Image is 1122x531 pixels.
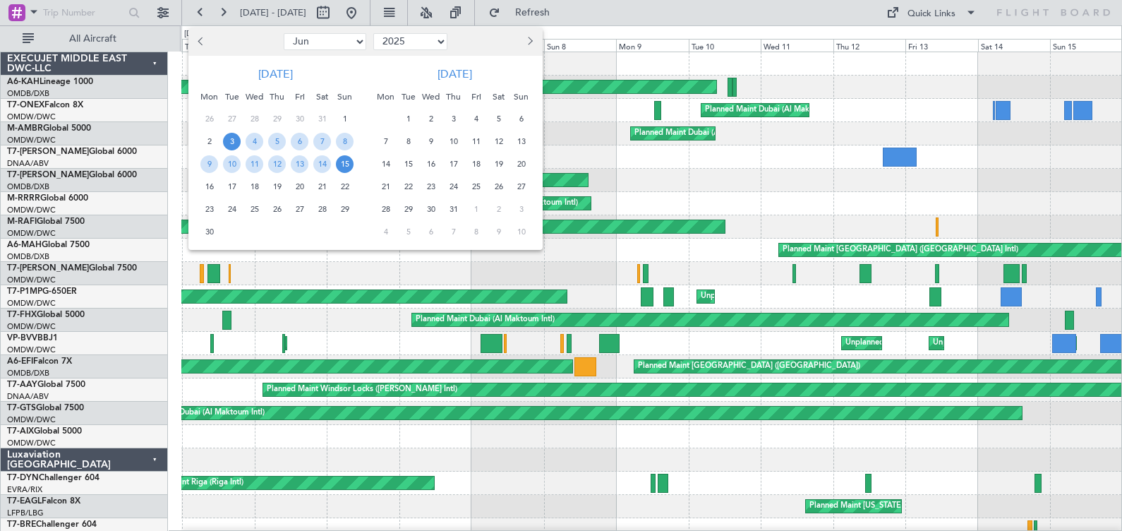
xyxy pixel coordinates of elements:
[510,108,533,131] div: 6-7-2025
[291,201,308,218] span: 27
[221,198,243,221] div: 24-6-2025
[291,133,308,150] span: 6
[243,153,266,176] div: 11-6-2025
[375,85,397,108] div: Mon
[510,131,533,153] div: 13-7-2025
[399,155,417,173] span: 15
[442,131,465,153] div: 10-7-2025
[397,108,420,131] div: 1-7-2025
[313,178,331,196] span: 21
[243,131,266,153] div: 4-6-2025
[490,201,507,218] span: 2
[221,153,243,176] div: 10-6-2025
[313,133,331,150] span: 7
[445,133,462,150] span: 10
[223,201,241,218] span: 24
[336,201,354,218] span: 29
[289,176,311,198] div: 20-6-2025
[311,108,334,131] div: 31-5-2025
[377,155,394,173] span: 14
[467,223,485,241] span: 8
[510,153,533,176] div: 20-7-2025
[268,110,286,128] span: 29
[373,33,447,50] select: Select year
[221,108,243,131] div: 27-5-2025
[334,131,356,153] div: 8-6-2025
[311,131,334,153] div: 7-6-2025
[200,223,218,241] span: 30
[198,198,221,221] div: 23-6-2025
[246,155,263,173] span: 11
[289,108,311,131] div: 30-5-2025
[445,201,462,218] span: 31
[200,178,218,196] span: 16
[488,131,510,153] div: 12-7-2025
[243,108,266,131] div: 28-5-2025
[198,176,221,198] div: 16-6-2025
[375,221,397,244] div: 4-8-2025
[465,198,488,221] div: 1-8-2025
[334,176,356,198] div: 22-6-2025
[442,221,465,244] div: 7-8-2025
[200,155,218,173] span: 9
[420,153,442,176] div: 16-7-2025
[221,131,243,153] div: 3-6-2025
[488,176,510,198] div: 26-7-2025
[467,178,485,196] span: 25
[442,153,465,176] div: 17-7-2025
[221,85,243,108] div: Tue
[200,133,218,150] span: 2
[445,223,462,241] span: 7
[445,178,462,196] span: 24
[266,198,289,221] div: 26-6-2025
[399,178,417,196] span: 22
[399,110,417,128] span: 1
[336,133,354,150] span: 8
[488,221,510,244] div: 9-8-2025
[223,133,241,150] span: 3
[420,221,442,244] div: 6-8-2025
[399,201,417,218] span: 29
[377,178,394,196] span: 21
[289,153,311,176] div: 13-6-2025
[336,110,354,128] span: 1
[266,108,289,131] div: 29-5-2025
[375,153,397,176] div: 14-7-2025
[313,201,331,218] span: 28
[488,198,510,221] div: 2-8-2025
[311,198,334,221] div: 28-6-2025
[420,198,442,221] div: 30-7-2025
[223,110,241,128] span: 27
[465,131,488,153] div: 11-7-2025
[488,108,510,131] div: 5-7-2025
[399,223,417,241] span: 5
[510,198,533,221] div: 3-8-2025
[422,223,440,241] span: 6
[397,131,420,153] div: 8-7-2025
[268,201,286,218] span: 26
[420,108,442,131] div: 2-7-2025
[488,85,510,108] div: Sat
[490,155,507,173] span: 19
[512,155,530,173] span: 20
[397,198,420,221] div: 29-7-2025
[488,153,510,176] div: 19-7-2025
[243,198,266,221] div: 25-6-2025
[268,155,286,173] span: 12
[512,201,530,218] span: 3
[336,155,354,173] span: 15
[512,178,530,196] span: 27
[375,131,397,153] div: 7-7-2025
[422,133,440,150] span: 9
[397,221,420,244] div: 5-8-2025
[397,176,420,198] div: 22-7-2025
[490,178,507,196] span: 26
[223,155,241,173] span: 10
[291,155,308,173] span: 13
[246,133,263,150] span: 4
[375,198,397,221] div: 28-7-2025
[246,201,263,218] span: 25
[334,85,356,108] div: Sun
[311,176,334,198] div: 21-6-2025
[399,133,417,150] span: 8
